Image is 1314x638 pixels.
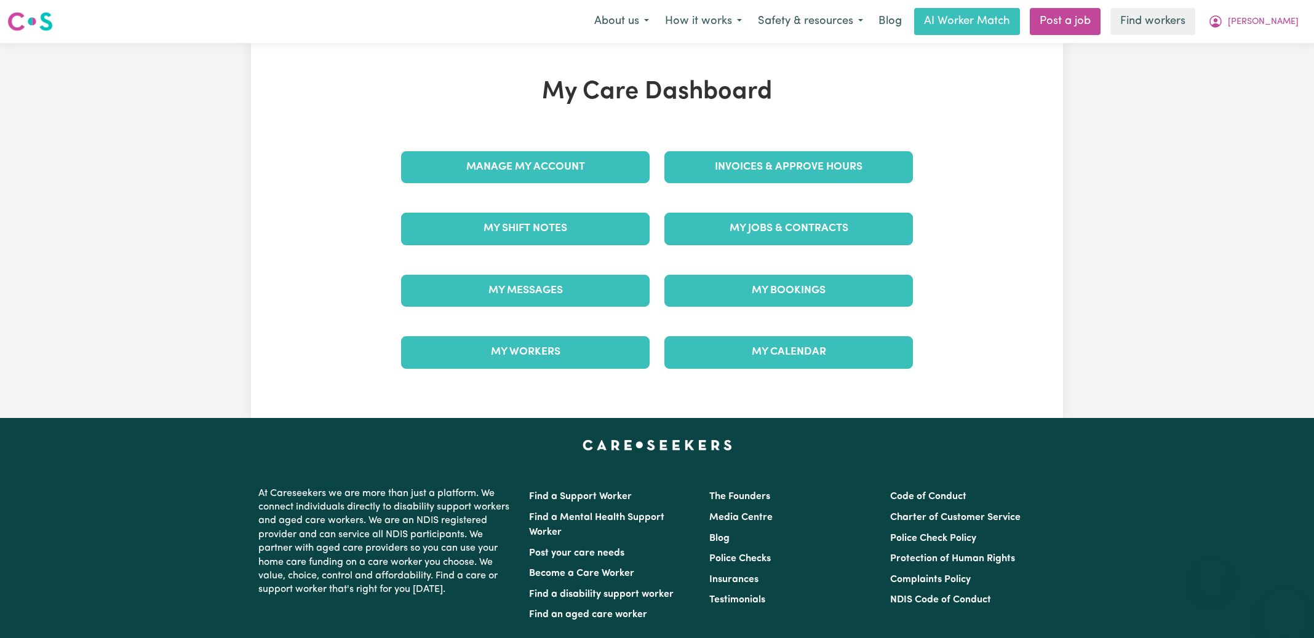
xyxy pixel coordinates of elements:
[401,213,650,245] a: My Shift Notes
[750,9,871,34] button: Safety & resources
[709,492,770,502] a: The Founders
[1030,8,1101,35] a: Post a job
[664,275,913,307] a: My Bookings
[7,7,53,36] a: Careseekers logo
[529,513,664,537] a: Find a Mental Health Support Worker
[529,492,632,502] a: Find a Support Worker
[529,589,674,599] a: Find a disability support worker
[586,9,657,34] button: About us
[664,213,913,245] a: My Jobs & Contracts
[1228,15,1299,29] span: [PERSON_NAME]
[664,336,913,368] a: My Calendar
[657,9,750,34] button: How it works
[1199,559,1224,584] iframe: Close message
[529,548,624,558] a: Post your care needs
[1200,9,1307,34] button: My Account
[529,569,634,578] a: Become a Care Worker
[1265,589,1304,628] iframe: Button to launch messaging window
[7,10,53,33] img: Careseekers logo
[890,575,971,585] a: Complaints Policy
[871,8,909,35] a: Blog
[401,275,650,307] a: My Messages
[709,575,759,585] a: Insurances
[401,151,650,183] a: Manage My Account
[890,595,991,605] a: NDIS Code of Conduct
[709,595,765,605] a: Testimonials
[529,610,647,620] a: Find an aged care worker
[664,151,913,183] a: Invoices & Approve Hours
[709,513,773,522] a: Media Centre
[401,336,650,368] a: My Workers
[890,513,1021,522] a: Charter of Customer Service
[709,534,730,543] a: Blog
[1110,8,1195,35] a: Find workers
[890,492,966,502] a: Code of Conduct
[258,482,514,602] p: At Careseekers we are more than just a platform. We connect individuals directly to disability su...
[583,440,732,450] a: Careseekers home page
[890,554,1015,564] a: Protection of Human Rights
[890,534,976,543] a: Police Check Policy
[914,8,1020,35] a: AI Worker Match
[394,77,920,107] h1: My Care Dashboard
[709,554,771,564] a: Police Checks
